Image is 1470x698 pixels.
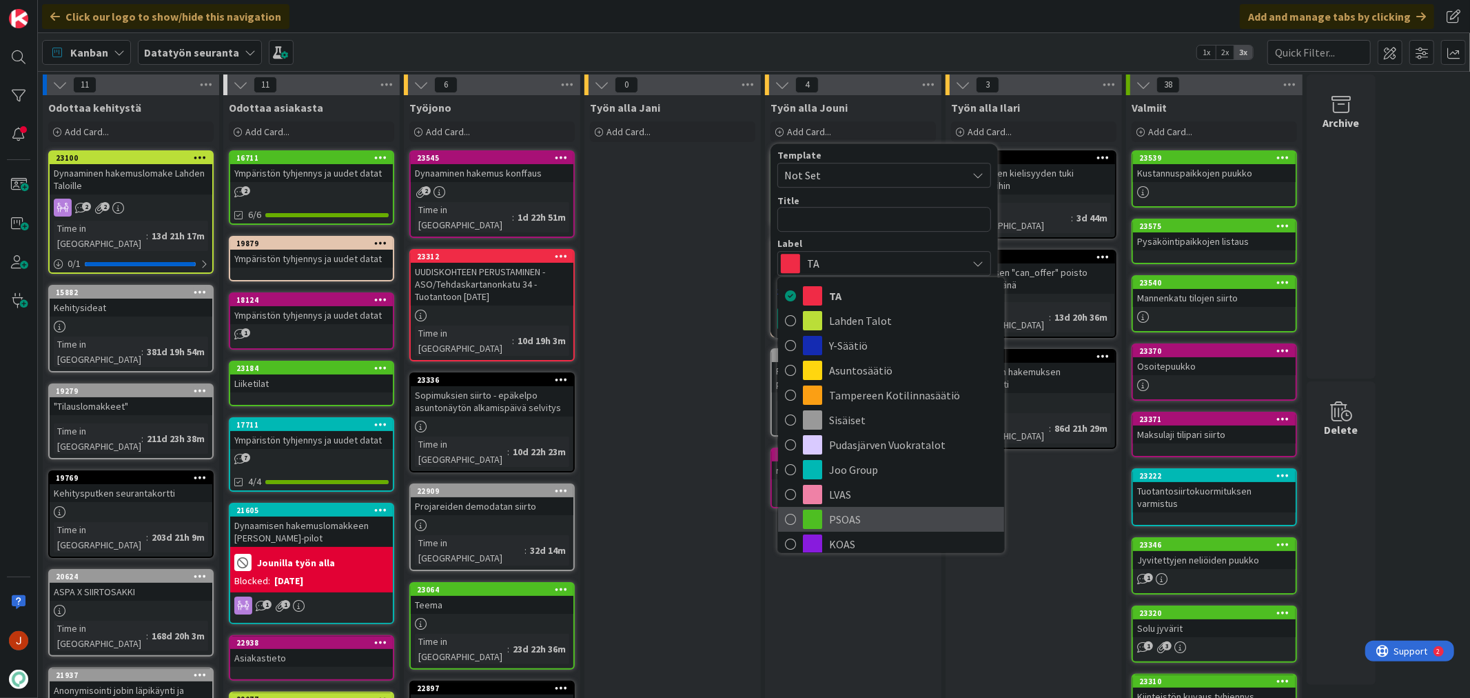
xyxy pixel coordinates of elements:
span: Pudasjärven Vuokratalot [829,435,997,455]
div: 19879Ympäristön tyhjennys ja uudet datat [230,237,393,268]
div: 23346 [1133,539,1296,551]
span: : [524,543,527,558]
div: 23370 [1133,345,1296,357]
span: Valmiit [1132,101,1167,114]
div: Kehitysputken seurantakortti [50,484,212,502]
div: 19769Kehitysputken seurantakortti [50,472,212,502]
div: 32d 14m [527,543,569,558]
div: 17711 [230,419,393,431]
div: 23184Liiketilat [230,362,393,392]
div: Time in [GEOGRAPHIC_DATA] [54,423,141,454]
span: 1 [263,600,272,609]
div: 10d 22h 23m [509,444,569,459]
div: Time in [GEOGRAPHIC_DATA] [415,326,512,356]
div: 20624 [56,572,212,581]
div: 23539 [1133,152,1296,164]
div: Time in [GEOGRAPHIC_DATA] [54,621,146,651]
span: Lahden Talot [829,310,997,331]
div: 23545Dynaaminen hakemus konffaus [411,152,573,182]
div: 23336 [417,375,573,385]
label: Title [777,195,799,207]
span: 1 [1144,573,1153,582]
div: 21862 [959,352,1115,361]
div: 23125Pohjien yhdistäminen historian päivitys ja info [772,350,935,392]
div: UUDISKOHTEEN PERUSTAMINEN - ASO/Tehdaskartanonkatu 34 - Tuotantoon [DATE] [411,263,573,306]
a: TA [778,283,1004,308]
div: 22897 [411,682,573,695]
div: Click our logo to show/hide this navigation [42,4,289,29]
div: 23320 [1133,607,1296,619]
div: 22897 [417,684,573,693]
div: 0/1 [50,255,212,272]
span: Add Card... [606,126,651,138]
span: Tampereen Kotilinnasäätiö [829,385,997,406]
div: 23539Kustannuspaikkojen puukko [1133,152,1296,182]
div: 19279"Tilauslomakkeet" [50,385,212,415]
img: avatar [9,670,28,689]
span: 38 [1156,77,1180,93]
div: 20624ASPA X SIIRTOSAKKI [50,570,212,601]
div: 22938 [230,637,393,649]
div: 13d 20h 36m [1051,310,1111,325]
span: Työn alla Ilari [951,101,1020,114]
span: Sisäiset [829,410,997,430]
div: Dynaaminen hakemus konffaus [411,164,573,182]
span: Kanban [70,44,108,61]
div: 23336 [411,374,573,386]
div: 18124 [230,294,393,306]
div: 23100 [50,152,212,164]
div: 23545 [417,153,573,163]
div: 23184 [230,362,393,375]
a: PSOAS [778,507,1004,532]
img: Visit kanbanzone.com [9,9,28,28]
span: TA [829,286,997,306]
div: 13d 21h 17m [148,228,208,243]
div: 23064 [411,584,573,596]
span: 2 [101,202,110,211]
span: Työn alla Jouni [770,101,848,114]
div: 23575Pysäköintipaikkojen listaus [1133,220,1296,250]
div: 15882Kehitysideat [50,286,212,317]
div: maksulaji tarkastus [772,461,935,479]
span: 1 [241,328,250,337]
div: 23222 [1133,470,1296,482]
div: 23125 [772,350,935,362]
span: 3x [1234,46,1253,59]
div: Hakemuksen "can_offer" poisto hyödyttömänä [952,263,1115,294]
div: Time in [GEOGRAPHIC_DATA] [957,203,1071,233]
div: 15882 [50,286,212,299]
div: 15882 [56,288,212,297]
div: 23540Mannenkatu tilojen siirto [1133,277,1296,307]
a: KOAS [778,532,1004,557]
div: Sopimuksien siirto - epäkelpo asuntonäytön alkamispäivä selvitys [411,386,573,417]
div: Tuotantosiirtokuormituksen varmistus [1133,482,1296,512]
div: Mannenkatu tilojen siirto [1133,289,1296,307]
div: Time in [GEOGRAPHIC_DATA] [54,337,141,367]
div: Time in [GEOGRAPHIC_DATA] [54,221,146,251]
span: : [141,344,143,359]
div: Liiketilat [230,375,393,392]
span: : [146,228,148,243]
div: 17711Ympäristön tyhjennys ja uudet datat [230,419,393,449]
span: PSOAS [829,509,997,530]
span: 3 [976,77,999,93]
span: Y-Säätiö [829,335,997,356]
span: 7 [241,453,250,462]
span: : [507,444,509,459]
div: 23312UUDISKOHTEEN PERUSTAMINEN - ASO/Tehdaskartanonkatu 34 - Tuotantoon [DATE] [411,250,573,306]
div: 23310 [1133,675,1296,688]
div: 10d 19h 3m [514,333,569,348]
span: Add Card... [245,126,289,138]
div: Time in [GEOGRAPHIC_DATA] [415,202,512,232]
span: 11 [73,77,96,93]
div: 16711 [230,152,393,164]
div: 1d 22h 51m [514,210,569,225]
span: 0 [615,77,638,93]
div: 23222Tuotantosiirtokuormituksen varmistus [1133,470,1296,512]
span: Add Card... [426,126,470,138]
div: 23505 [959,153,1115,163]
a: Sisäiset [778,408,1004,432]
div: 17711 [236,420,393,430]
div: Teema [411,596,573,614]
div: Pysäköintipaikkojen listaus [1133,232,1296,250]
